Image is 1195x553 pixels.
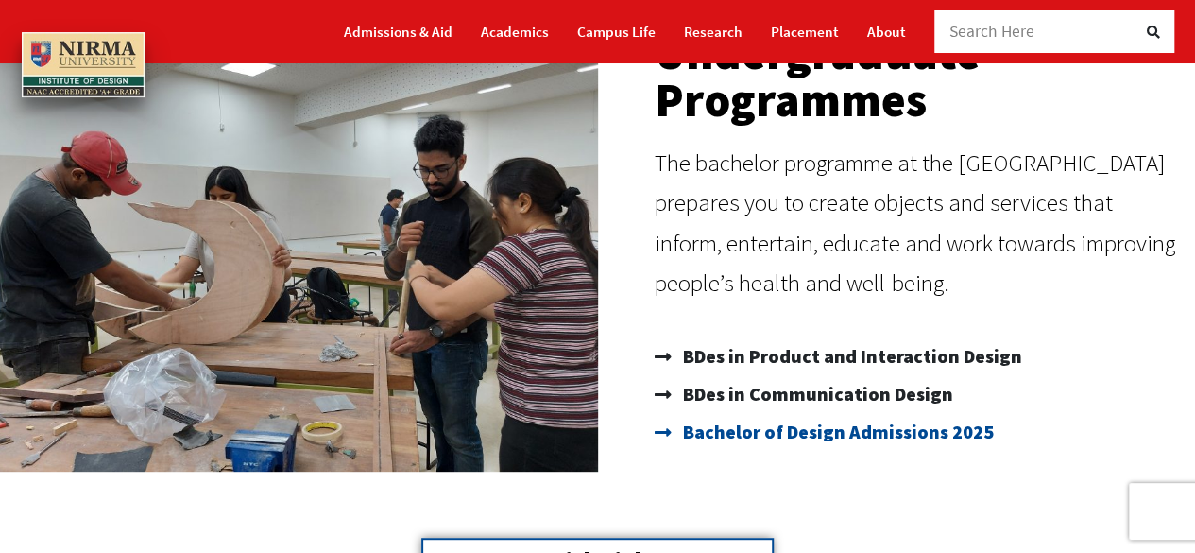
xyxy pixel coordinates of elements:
span: BDes in Communication Design [678,375,953,413]
img: main_logo [22,32,145,97]
a: Campus Life [577,15,656,48]
span: BDes in Product and Interaction Design [678,337,1022,375]
a: About [867,15,906,48]
a: Research [684,15,743,48]
a: Academics [481,15,549,48]
a: BDes in Product and Interaction Design [655,337,1177,375]
p: The bachelor programme at the [GEOGRAPHIC_DATA] prepares you to create objects and services that ... [655,143,1177,303]
span: Search Here [949,21,1035,42]
a: BDes in Communication Design [655,375,1177,413]
a: Placement [771,15,839,48]
span: Bachelor of Design Admissions 2025 [678,413,994,451]
h2: Undergraduate Programmes [655,29,1177,124]
a: Bachelor of Design Admissions 2025 [655,413,1177,451]
a: Admissions & Aid [344,15,452,48]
